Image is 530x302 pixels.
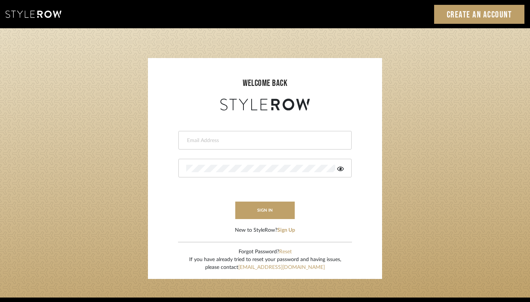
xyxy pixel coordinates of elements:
[235,202,295,219] button: sign in
[186,137,342,144] input: Email Address
[277,226,295,234] button: Sign Up
[189,256,341,272] div: If you have already tried to reset your password and having issues, please contact
[434,5,525,24] a: Create an Account
[189,248,341,256] div: Forgot Password?
[235,226,295,234] div: New to StyleRow?
[238,265,325,270] a: [EMAIL_ADDRESS][DOMAIN_NAME]
[279,248,292,256] button: Reset
[155,77,375,90] div: welcome back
